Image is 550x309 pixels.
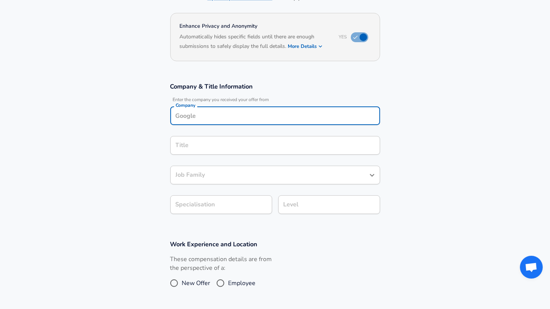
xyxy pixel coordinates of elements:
div: Open chat [520,256,543,279]
span: New Offer [182,279,211,288]
span: Enter the company you received your offer from [170,97,380,103]
span: Yes [339,34,347,40]
h3: Work Experience and Location [170,240,380,249]
input: Google [174,110,377,122]
input: Software Engineer [174,169,365,181]
input: Specialisation [170,195,272,214]
input: Software Engineer [174,139,377,151]
h4: Enhance Privacy and Anonymity [180,22,330,30]
label: Company [176,103,195,108]
span: Employee [228,279,256,288]
button: Open [367,170,377,181]
button: More Details [288,41,323,52]
h6: Automatically hides specific fields until there are enough submissions to safely display the full... [180,33,330,52]
label: These compensation details are from the perspective of a: [170,255,272,273]
h3: Company & Title Information [170,82,380,91]
input: L3 [282,199,377,211]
